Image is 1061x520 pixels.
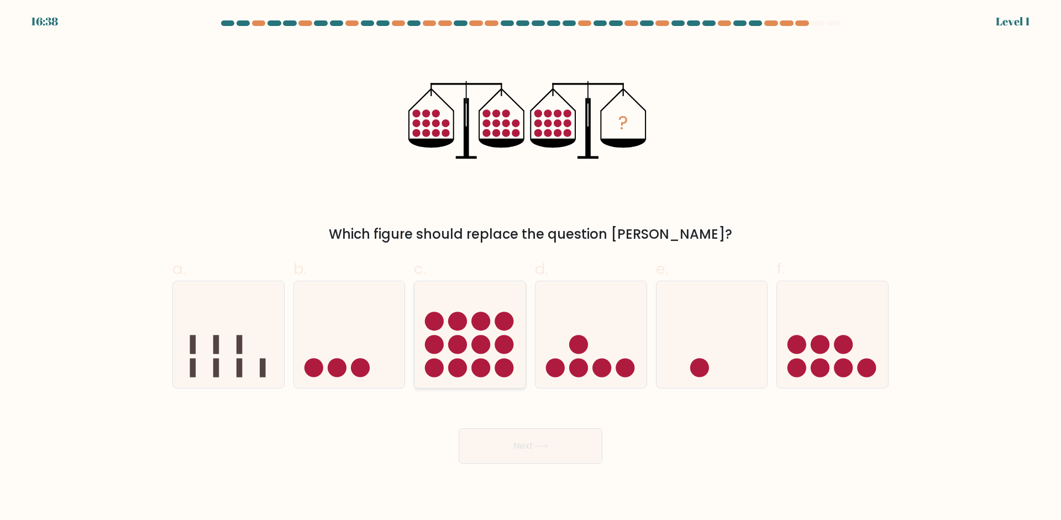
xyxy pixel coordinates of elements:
span: f. [776,258,784,280]
div: 16:38 [31,13,58,30]
div: Which figure should replace the question [PERSON_NAME]? [179,224,882,244]
span: a. [172,258,186,280]
span: c. [414,258,426,280]
span: b. [293,258,307,280]
span: d. [535,258,548,280]
button: Next [459,428,602,464]
div: Level 1 [996,13,1030,30]
tspan: ? [619,110,629,136]
span: e. [656,258,668,280]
